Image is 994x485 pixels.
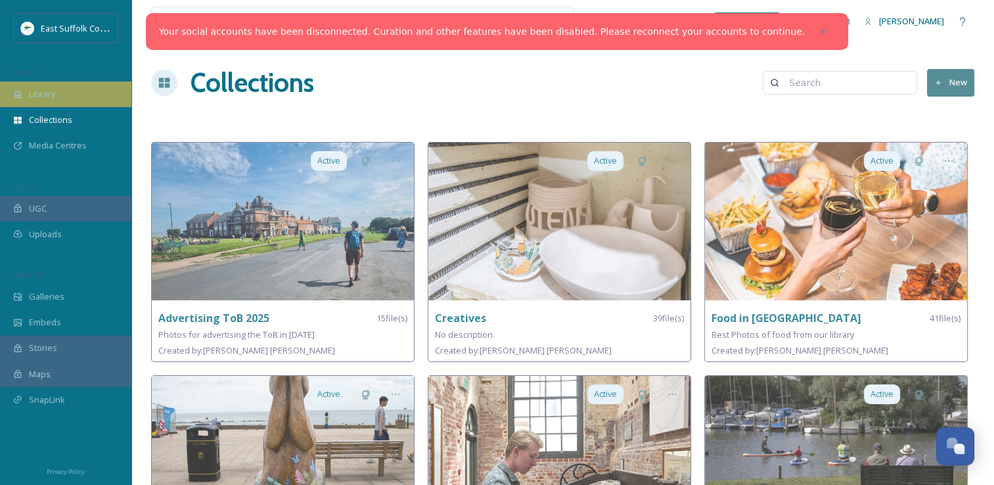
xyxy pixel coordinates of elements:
[705,143,967,300] img: 575572a0-ce7d-480e-aed7-3aa46c6a677e.jpg
[930,312,960,325] span: 41 file(s)
[158,344,335,356] span: Created by: [PERSON_NAME] [PERSON_NAME]
[490,9,567,34] a: View all files
[182,7,466,36] input: Search your library
[158,311,269,325] strong: Advertising ToB 2025
[317,154,340,167] span: Active
[21,22,34,35] img: ESC%20Logo.png
[47,467,85,476] span: Privacy Policy
[29,342,57,354] span: Stories
[712,344,888,356] span: Created by: [PERSON_NAME] [PERSON_NAME]
[714,12,780,31] a: What's New
[13,182,41,192] span: COLLECT
[29,88,55,101] span: Library
[594,154,617,167] span: Active
[870,388,893,400] span: Active
[159,25,805,39] a: Your social accounts have been disconnected. Curation and other features have been disabled. Plea...
[158,329,315,340] span: Photos for advertising the ToB in [DATE]
[927,69,974,96] button: New
[435,311,486,325] strong: Creatives
[47,463,85,478] a: Privacy Policy
[13,68,36,78] span: MEDIA
[29,202,47,215] span: UGC
[435,344,612,356] span: Created by: [PERSON_NAME] [PERSON_NAME]
[29,114,72,126] span: Collections
[29,394,65,406] span: SnapLink
[317,388,340,400] span: Active
[712,329,854,340] span: Best Photos of food from our library
[41,22,118,34] span: East Suffolk Council
[152,143,414,300] img: 066273ef-6ab1-4fae-bd80-ce95428697b1.jpg
[376,312,407,325] span: 15 file(s)
[782,70,910,96] input: Search
[13,270,43,280] span: WIDGETS
[594,388,617,400] span: Active
[29,290,64,303] span: Galleries
[879,15,944,27] span: [PERSON_NAME]
[870,154,893,167] span: Active
[29,139,87,152] span: Media Centres
[428,143,690,300] img: a786099f-452b-45f1-b9c6-e4542a03cb61.jpg
[712,311,861,325] strong: Food in [GEOGRAPHIC_DATA]
[653,312,684,325] span: 39 file(s)
[29,228,62,241] span: Uploads
[29,368,51,381] span: Maps
[936,427,974,465] button: Open Chat
[857,9,951,34] a: [PERSON_NAME]
[435,329,495,340] span: No description.
[29,316,61,329] span: Embeds
[191,63,314,103] a: Collections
